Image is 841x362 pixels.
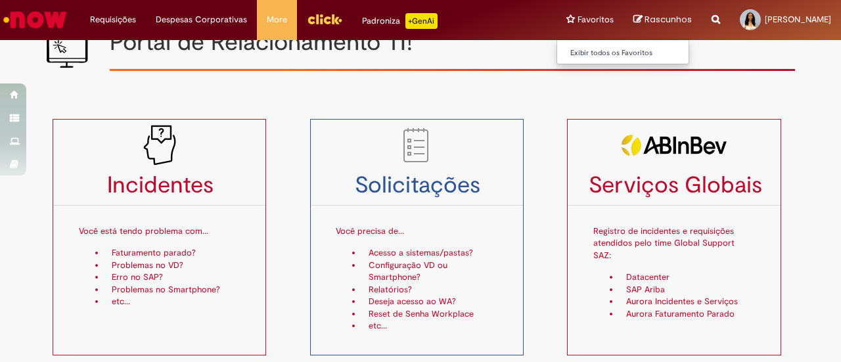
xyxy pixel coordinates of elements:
[105,260,240,272] li: Problemas no VD?
[620,296,755,308] li: Aurora Incidentes e Serviços
[362,308,497,321] li: Reset de Senha Workplace
[645,13,692,26] span: Rascunhos
[765,14,831,25] span: [PERSON_NAME]
[633,14,692,26] a: Rascunhos
[105,296,240,308] li: etc...
[362,320,497,332] li: etc...
[362,247,497,260] li: Acesso a sistemas/pastas?
[1,7,69,33] img: ServiceNow
[568,173,780,198] h3: Serviços Globais
[267,13,287,26] span: More
[336,209,497,240] p: Você precisa de...
[110,30,795,56] h1: Portal de Relacionamento TI!
[79,209,240,240] p: Você está tendo problema com...
[593,209,755,265] p: Registro de incidentes e requisições atendidos pelo time Global Support SAZ:
[578,13,614,26] span: Favoritos
[557,46,702,60] a: Exibir todos os Favoritos
[362,284,497,296] li: Relatórios?
[362,296,497,308] li: Deseja acesso ao WA?
[307,9,342,29] img: click_logo_yellow_360x200.png
[156,13,247,26] span: Despesas Corporativas
[90,13,136,26] span: Requisições
[620,271,755,284] li: Datacenter
[362,13,438,29] div: Padroniza
[557,39,689,64] ul: Favoritos
[622,124,727,166] img: servicosglobais2.png
[46,30,88,72] img: IT_portal_V2.png
[362,260,497,284] li: Configuração VD ou Smartphone?
[53,173,265,198] h3: Incidentes
[405,13,438,29] p: +GenAi
[139,124,181,166] img: problem_it_V2.png
[105,271,240,284] li: Erro no SAP?
[105,284,240,296] li: Problemas no Smartphone?
[105,247,240,260] li: Faturamento parado?
[620,308,755,321] li: Aurora Faturamento Parado
[311,173,523,198] h3: Solicitações
[620,284,755,296] li: SAP Ariba
[396,124,438,166] img: to_do_list.png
